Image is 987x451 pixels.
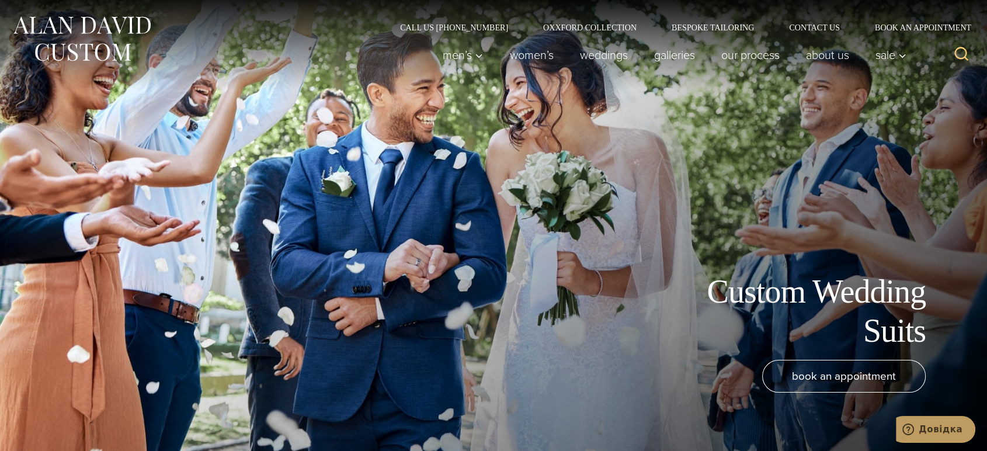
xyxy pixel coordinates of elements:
[793,43,862,67] a: About Us
[947,41,975,69] button: View Search Form
[429,43,496,67] button: Men’s sub menu toggle
[896,416,975,445] iframe: Відкрити віджет, в якому ви зможете звернутися до одного з наших агентів
[567,43,641,67] a: weddings
[771,23,857,32] a: Contact Us
[526,23,654,32] a: Oxxford Collection
[383,23,526,32] a: Call Us [PHONE_NUMBER]
[857,23,975,32] a: Book an Appointment
[654,23,771,32] a: Bespoke Tailoring
[663,272,926,351] h1: Custom Wedding Suits
[383,23,975,32] nav: Secondary Navigation
[862,43,913,67] button: Sale sub menu toggle
[12,13,152,65] img: Alan David Custom
[429,43,913,67] nav: Primary Navigation
[762,360,926,393] a: book an appointment
[792,367,896,384] span: book an appointment
[496,43,567,67] a: Women’s
[708,43,793,67] a: Our Process
[641,43,708,67] a: Galleries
